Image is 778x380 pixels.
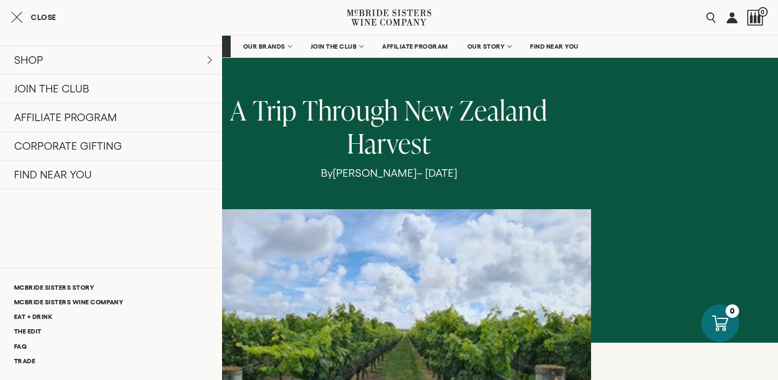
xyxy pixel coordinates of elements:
[303,91,398,129] span: Through
[382,43,448,50] span: AFFILIATE PROGRAM
[726,304,739,318] div: 0
[467,43,505,50] span: OUR STORY
[523,36,586,57] a: FIND NEAR YOU
[243,43,285,50] span: OUR BRANDS
[230,91,247,129] span: A
[333,167,416,179] span: [PERSON_NAME]
[347,124,431,162] span: Harvest
[460,91,547,129] span: Zealand
[236,36,298,57] a: OUR BRANDS
[216,166,562,179] p: By – [DATE]
[758,7,768,17] span: 0
[530,43,579,50] span: FIND NEAR YOU
[375,36,455,57] a: AFFILIATE PROGRAM
[404,91,454,129] span: New
[31,14,56,21] span: Close
[304,36,370,57] a: JOIN THE CLUB
[11,11,56,24] button: Close cart
[253,91,297,129] span: Trip
[460,36,518,57] a: OUR STORY
[311,43,357,50] span: JOIN THE CLUB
